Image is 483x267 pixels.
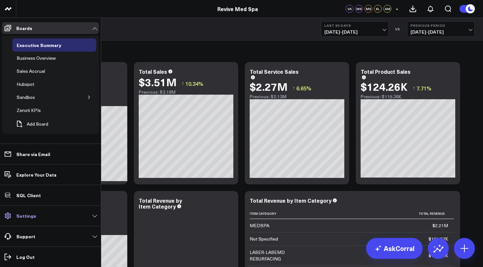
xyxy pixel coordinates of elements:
[324,24,385,27] b: Last 30 Days
[250,208,315,219] th: Item Category
[411,29,471,35] span: [DATE] - [DATE]
[296,85,311,92] span: 6.65%
[15,41,63,49] div: Executive Summary
[407,21,475,37] button: Previous Period[DATE]-[DATE]
[139,76,177,88] div: $3.51M
[12,117,52,131] button: Add Board
[185,80,203,87] span: 10.34%
[2,251,99,263] a: Log Out
[374,5,382,13] div: KL
[16,172,56,177] p: Explore Your Data
[16,151,50,157] p: Share via Email
[139,197,182,210] div: Total Revenue by Item Category
[16,254,35,259] p: Log Out
[250,222,269,229] div: MEDSPA
[16,234,35,239] p: Support
[416,85,431,92] span: 7.71%
[12,78,48,91] a: HubspotOpen board menu
[346,5,353,13] div: VA
[361,81,408,92] div: $124.26K
[139,68,167,75] div: Total Sales
[2,189,99,201] a: SQL Client
[428,236,448,242] div: $191.97K
[250,249,309,262] div: LASER-LASEMD RESURFACING
[12,91,49,104] a: SandboxOpen board menu
[250,197,332,204] div: Total Revenue by Item Category
[250,81,288,92] div: $2.27M
[393,5,401,13] button: +
[217,5,258,12] a: Revive Med Spa
[292,84,295,92] span: ↑
[321,21,389,37] button: Last 30 Days[DATE]-[DATE]
[361,94,455,99] div: Previous: $115.36K
[250,68,299,75] div: Total Service Sales
[12,65,59,78] a: Sales AccrualOpen board menu
[15,93,37,101] div: Sandbox
[315,208,454,219] th: Total Revenue
[139,89,233,95] div: Previous: $3.18M
[396,7,398,11] span: +
[181,79,184,88] span: ↑
[16,213,36,218] p: Settings
[361,68,411,75] div: Total Product Sales
[392,27,404,31] div: VS
[12,52,70,65] a: Business OverviewOpen board menu
[15,54,57,62] div: Business Overview
[12,39,75,52] a: Executive SummaryOpen board menu
[16,25,32,31] p: Boards
[16,193,41,198] p: SQL Client
[366,238,423,259] a: AskCorral
[12,104,55,117] a: Zenoti KPIsOpen board menu
[365,5,372,13] div: MS
[15,80,36,88] div: Hubspot
[250,94,344,99] div: Previous: $2.13M
[383,5,391,13] div: AM
[411,24,471,27] b: Previous Period
[15,67,47,75] div: Sales Accrual
[324,29,385,35] span: [DATE] - [DATE]
[15,106,42,114] div: Zenoti KPIs
[355,5,363,13] div: MS
[413,84,415,92] span: ↑
[27,121,48,127] span: Add Board
[250,236,278,242] div: Not Specified
[432,222,448,229] div: $2.21M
